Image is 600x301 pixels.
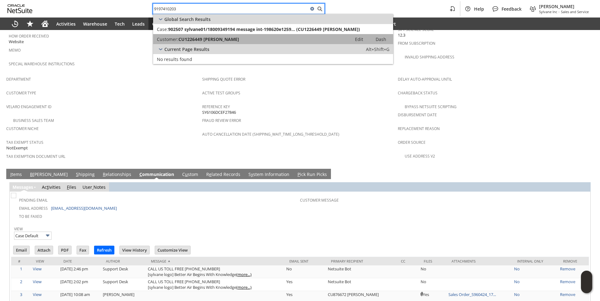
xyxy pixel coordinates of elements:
[13,118,54,123] a: Business Sales Team
[157,36,178,42] span: Customer:
[401,259,414,263] div: Cc
[514,279,520,284] a: No
[56,21,76,27] span: Activities
[236,284,252,290] a: (more...)
[452,259,508,263] div: Attachments
[59,278,101,291] td: [DATE] 2:02 pm
[138,171,176,178] a: Communication
[348,35,370,43] a: Edit:
[59,265,101,278] td: [DATE] 2:46 pm
[7,18,22,30] a: Recent Records
[37,18,52,30] a: Home
[424,259,442,263] div: Files
[52,18,79,30] a: Activities
[82,184,106,190] a: UserNotes
[405,54,454,60] a: Invalid Shipping Address
[560,292,575,297] a: Remove
[514,266,520,272] a: No
[561,9,589,14] span: Sales and Service
[560,266,575,272] a: Remove
[581,282,592,293] span: Oracle Guided Learning Widget. To move around, please hold and drag
[94,246,114,254] input: Refresh
[106,259,142,263] div: Author
[6,140,43,145] a: Tax Exempt Status
[76,171,78,177] span: S
[517,259,553,263] div: Internal Only
[178,36,239,42] span: CU1226449 [PERSON_NAME]
[539,9,557,14] span: Sylvane Inc
[33,279,42,284] a: View
[398,77,452,82] a: Delay Auto-Approval Until
[10,171,12,177] span: I
[202,104,230,109] a: Reference Key
[296,171,328,178] a: Pick Run Picks
[202,109,236,115] span: SY6106DCEF27846
[398,112,437,118] a: Disbursement Date
[155,246,190,254] input: Customize View
[153,24,393,34] a: Case:902507 sylvane01/18009349194 message int-198620e1259... (CU1226449 [PERSON_NAME])Edit:
[153,54,393,64] a: No results found
[370,35,392,43] a: Dash:
[209,171,212,177] span: e
[514,292,520,297] a: No
[153,5,308,13] input: Search
[11,193,16,198] img: Unchecked
[297,171,300,177] span: P
[405,104,457,109] a: Bypass NetSuite Scripting
[236,272,252,277] a: (more...)
[398,126,440,131] a: Replacement reason
[300,198,339,203] a: Customer Message
[19,198,47,203] a: Pending Email
[44,232,51,239] img: More Options
[285,278,326,291] td: Yes
[9,39,24,45] span: Website
[79,18,111,30] a: Warehouse
[185,171,188,177] span: u
[33,292,42,297] a: View
[581,271,592,293] iframe: Click here to launch Oracle Guided Learning Help Panel
[115,21,125,27] span: Tech
[419,278,447,291] td: No
[366,46,389,52] span: Alt+Shift+G
[202,90,240,96] a: Active Test Groups
[6,77,31,82] a: Department
[42,184,61,190] a: Activities
[251,171,253,177] span: y
[164,46,209,52] span: Current Page Results
[20,279,22,284] a: 2
[77,246,89,254] input: Fax
[20,266,22,272] a: 1
[582,170,590,178] a: Unrolled view on
[151,259,280,263] div: Message
[205,171,242,178] a: Related Records
[146,278,285,291] td: CALL US TOLL FREE [PHONE_NUMBER] [sylvane logo] Better Air Begins With Knowledge
[132,21,145,27] span: Leads
[13,246,29,254] input: Email
[285,265,326,278] td: No
[153,34,393,44] a: Customer:CU1226449 [PERSON_NAME]Edit: Dash:
[51,205,117,211] a: [EMAIL_ADDRESS][DOMAIN_NAME]
[326,265,396,278] td: Netsuite Bot
[202,132,339,137] a: Auto Cancellation Date (shipping_wait_time_long_threshold_date)
[398,41,435,46] a: From Subscription
[83,21,107,27] span: Warehouse
[398,140,426,145] a: Order Source
[6,154,65,159] a: Tax Exemption Document URL
[148,18,186,30] a: Opportunities
[11,20,19,28] svg: Recent Records
[101,278,146,291] td: Support Desk
[247,171,291,178] a: System Information
[22,18,37,30] div: Shortcuts
[9,171,23,178] a: Items
[128,18,148,30] a: Leads
[58,246,71,254] input: PDF
[558,9,560,14] span: -
[6,145,28,151] span: NotExempt
[560,279,575,284] a: Remove
[539,3,589,9] span: [PERSON_NAME]
[14,226,23,232] a: View
[474,6,484,12] span: Help
[16,259,27,263] div: #
[28,171,69,178] a: B[PERSON_NAME]
[14,232,52,240] input: Case Default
